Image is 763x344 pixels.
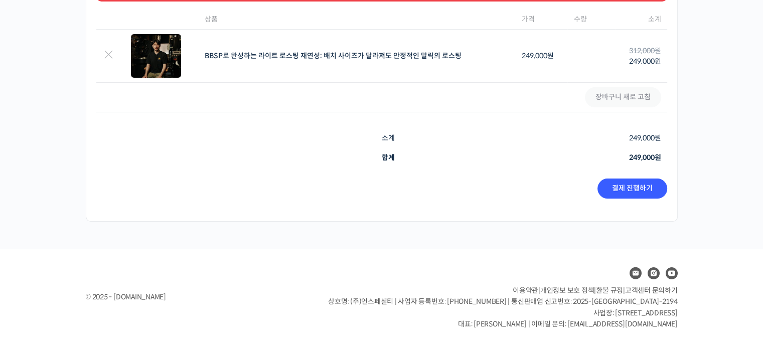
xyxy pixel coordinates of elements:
[328,285,677,330] p: | | | 상호명: (주)언스페셜티 | 사업자 등록번호: [PHONE_NUMBER] | 통신판매업 신고번호: 2025-[GEOGRAPHIC_DATA]-2194 사업장: [ST...
[596,286,623,295] a: 환불 규정
[32,276,38,284] span: 홈
[382,148,482,167] th: 합계
[155,276,167,284] span: 설정
[629,153,661,162] bdi: 249,000
[522,51,554,60] bdi: 249,000
[92,276,104,284] span: 대화
[199,10,516,30] th: 상품
[513,286,538,295] a: 이용약관
[516,10,568,30] th: 가격
[205,51,462,60] a: BBSP로 완성하는 라이트 로스팅 재연성: 배치 사이즈가 달라져도 안정적인 말릭의 로스팅
[655,57,661,66] span: 원
[3,261,66,286] a: 홈
[629,57,661,66] bdi: 249,000
[615,10,667,30] th: 소계
[102,50,115,62] a: 장바구니에서 BBSP로 완성하는 라이트 로스팅 재연성: 배치 사이즈가 달라져도 안정적인 말릭의 로스팅 제거
[597,179,667,199] a: 결제 진행하기
[625,286,678,295] span: 고객센터 문의하기
[655,46,661,55] span: 원
[129,261,193,286] a: 설정
[382,128,482,148] th: 소계
[655,133,661,142] span: 원
[86,290,303,304] div: © 2025 - [DOMAIN_NAME]
[629,46,661,55] bdi: 312,000
[66,261,129,286] a: 대화
[547,51,554,60] span: 원
[655,153,661,162] span: 원
[567,10,615,30] th: 수량
[629,133,661,142] bdi: 249,000
[540,286,594,295] a: 개인정보 보호 정책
